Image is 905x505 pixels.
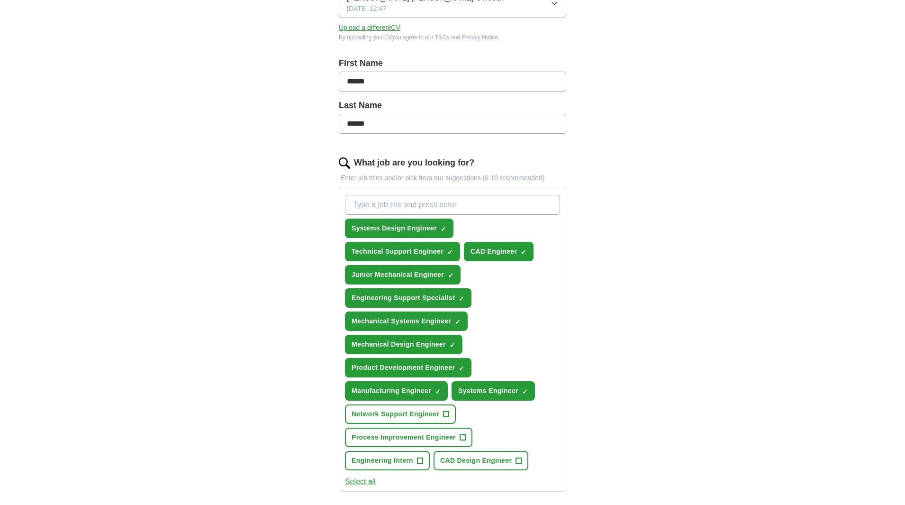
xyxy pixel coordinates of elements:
[455,318,461,326] span: ✓
[441,225,446,233] span: ✓
[462,34,498,41] a: Privacy Notice
[352,340,446,349] span: Mechanical Design Engineer
[459,365,464,372] span: ✓
[352,409,439,419] span: Network Support Engineer
[345,335,462,354] button: Mechanical Design Engineer✓
[450,341,455,349] span: ✓
[345,288,471,308] button: Engineering Support Specialist✓
[352,456,413,466] span: Engineering Intern
[339,23,400,33] button: Upload a differentCV
[345,476,376,487] button: Select all
[345,265,461,285] button: Junior Mechanical Engineer✓
[522,388,528,395] span: ✓
[352,363,455,373] span: Product Development Engineer
[345,451,430,470] button: Engineering Intern
[448,272,453,279] span: ✓
[339,157,350,169] img: search.png
[434,451,528,470] button: CAD Design Engineer
[345,404,456,424] button: Network Support Engineer
[345,358,471,377] button: Product Development Engineer✓
[339,99,566,112] label: Last Name
[435,34,449,41] a: T&Cs
[339,33,566,42] div: By uploading your CV you agree to our and .
[347,4,386,14] span: [DATE] 12:47
[458,386,518,396] span: Systems Engineer
[352,293,455,303] span: Engineering Support Specialist
[464,242,534,261] button: CAD Engineer✓
[447,248,453,256] span: ✓
[345,195,560,215] input: Type a job title and press enter
[345,312,468,331] button: Mechanical Systems Engineer✓
[354,156,474,169] label: What job are you looking for?
[352,432,456,442] span: Process Improvement Engineer
[471,247,517,257] span: CAD Engineer
[339,173,566,183] p: Enter job titles and/or pick from our suggestions (6-10 recommended)
[521,248,526,256] span: ✓
[435,388,441,395] span: ✓
[352,386,431,396] span: Manufacturing Engineer
[339,57,566,70] label: First Name
[345,219,453,238] button: Systems Design Engineer✓
[345,242,460,261] button: Technical Support Engineer✓
[352,247,443,257] span: Technical Support Engineer
[459,295,464,303] span: ✓
[352,270,444,280] span: Junior Mechanical Engineer
[345,428,472,447] button: Process Improvement Engineer
[352,316,451,326] span: Mechanical Systems Engineer
[352,223,437,233] span: Systems Design Engineer
[452,381,535,401] button: Systems Engineer✓
[440,456,512,466] span: CAD Design Engineer
[345,381,448,401] button: Manufacturing Engineer✓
